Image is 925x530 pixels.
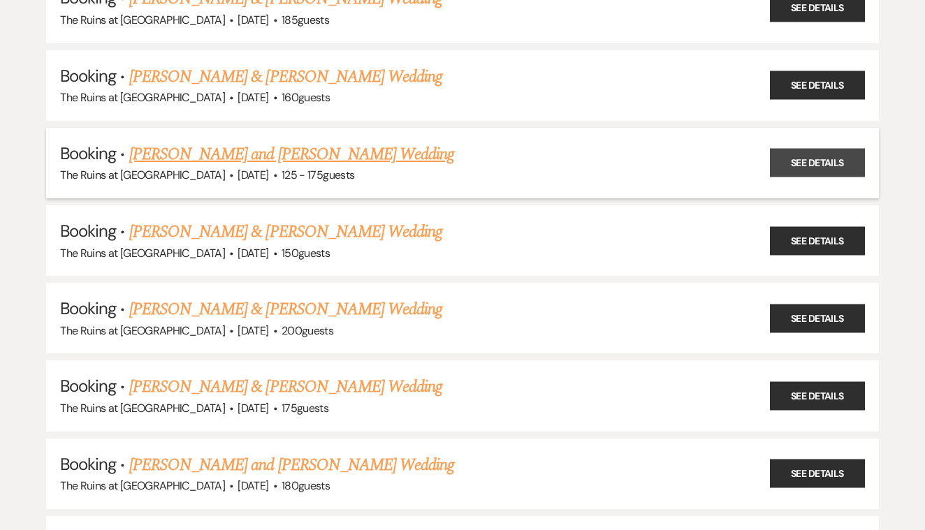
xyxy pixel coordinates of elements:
[60,220,116,242] span: Booking
[770,71,865,100] a: See Details
[282,168,354,182] span: 125 - 175 guests
[129,64,442,89] a: [PERSON_NAME] & [PERSON_NAME] Wedding
[282,90,330,105] span: 160 guests
[129,142,455,167] a: [PERSON_NAME] and [PERSON_NAME] Wedding
[60,375,116,397] span: Booking
[238,323,268,338] span: [DATE]
[238,13,268,27] span: [DATE]
[60,142,116,164] span: Booking
[60,13,225,27] span: The Ruins at [GEOGRAPHIC_DATA]
[129,219,442,244] a: [PERSON_NAME] & [PERSON_NAME] Wedding
[129,374,442,399] a: [PERSON_NAME] & [PERSON_NAME] Wedding
[770,149,865,177] a: See Details
[238,478,268,493] span: [DATE]
[238,90,268,105] span: [DATE]
[770,226,865,255] a: See Details
[60,246,225,260] span: The Ruins at [GEOGRAPHIC_DATA]
[60,168,225,182] span: The Ruins at [GEOGRAPHIC_DATA]
[282,323,333,338] span: 200 guests
[60,323,225,338] span: The Ruins at [GEOGRAPHIC_DATA]
[129,297,442,322] a: [PERSON_NAME] & [PERSON_NAME] Wedding
[282,13,329,27] span: 185 guests
[770,382,865,411] a: See Details
[238,168,268,182] span: [DATE]
[60,453,116,475] span: Booking
[282,401,328,415] span: 175 guests
[60,401,225,415] span: The Ruins at [GEOGRAPHIC_DATA]
[60,90,225,105] span: The Ruins at [GEOGRAPHIC_DATA]
[282,246,330,260] span: 150 guests
[770,304,865,332] a: See Details
[60,297,116,319] span: Booking
[60,65,116,87] span: Booking
[238,401,268,415] span: [DATE]
[238,246,268,260] span: [DATE]
[770,459,865,488] a: See Details
[282,478,330,493] span: 180 guests
[129,452,455,478] a: [PERSON_NAME] and [PERSON_NAME] Wedding
[60,478,225,493] span: The Ruins at [GEOGRAPHIC_DATA]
